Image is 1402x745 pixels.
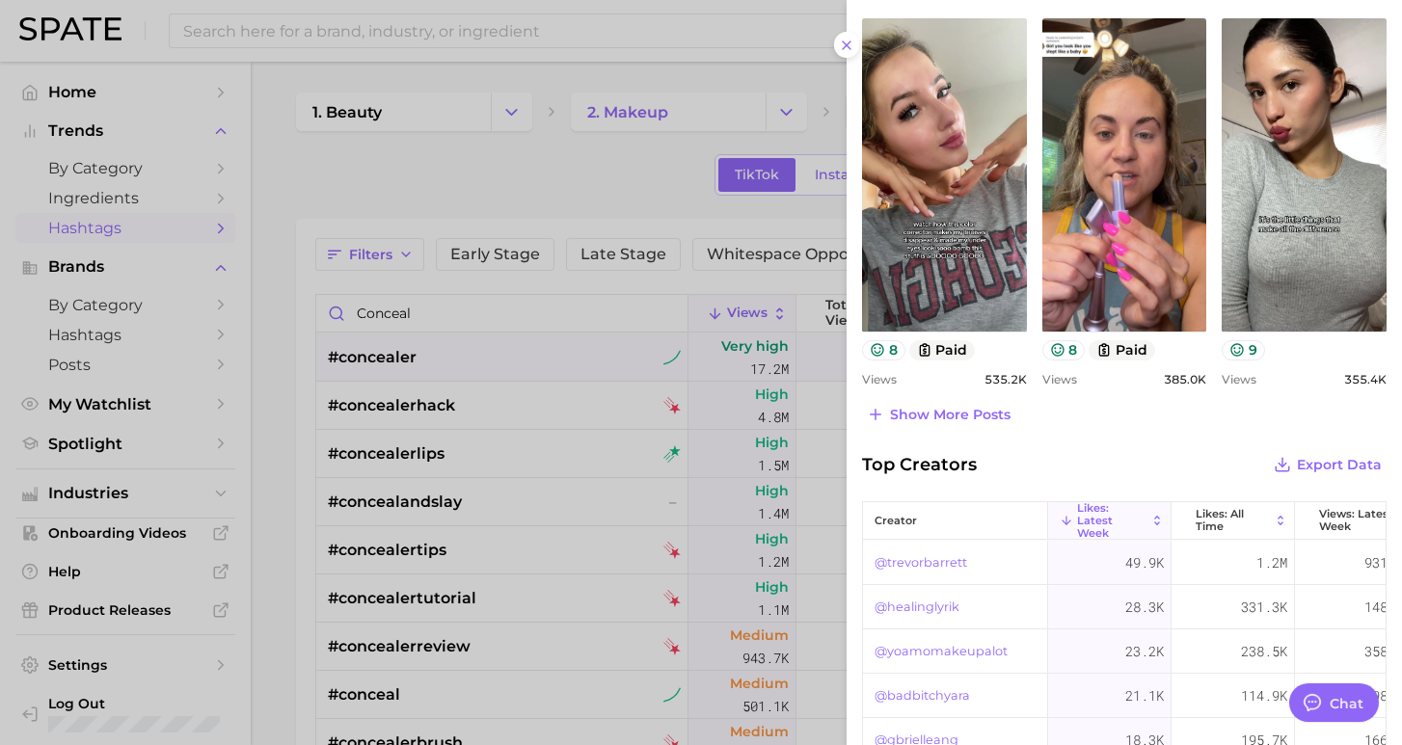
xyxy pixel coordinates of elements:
button: 8 [862,340,905,360]
button: 9 [1222,340,1265,360]
span: Views [1222,372,1256,386]
span: 23.2k [1125,640,1164,663]
span: Views [1042,372,1077,386]
span: creator [875,515,917,527]
span: 355.4k [1344,372,1387,386]
span: Show more posts [890,407,1011,423]
button: Likes: Latest Week [1048,502,1172,540]
span: 49.9k [1125,551,1164,574]
span: Likes: All Time [1196,508,1270,533]
span: 535.2k [984,372,1027,386]
span: Likes: Latest Week [1077,502,1146,540]
button: paid [1089,340,1155,360]
span: Top Creators [862,451,977,478]
a: @healinglyrik [875,596,959,619]
span: Export Data [1297,457,1382,473]
span: 1.2m [1256,551,1287,574]
button: Export Data [1269,451,1387,478]
a: @trevorbarrett [875,551,967,574]
span: 114.9k [1241,684,1287,707]
span: 238.5k [1241,640,1287,663]
a: @badbitchyara [875,684,970,707]
button: 8 [1042,340,1086,360]
span: 21.1k [1125,684,1164,707]
button: Likes: All Time [1172,502,1295,540]
span: 385.0k [1164,372,1206,386]
button: paid [909,340,976,360]
a: @yoamomakeupalot [875,640,1008,663]
span: 28.3k [1125,596,1164,619]
span: Views: Latest Week [1319,508,1393,533]
span: 331.3k [1241,596,1287,619]
button: Show more posts [862,401,1015,428]
span: Views [862,372,897,386]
